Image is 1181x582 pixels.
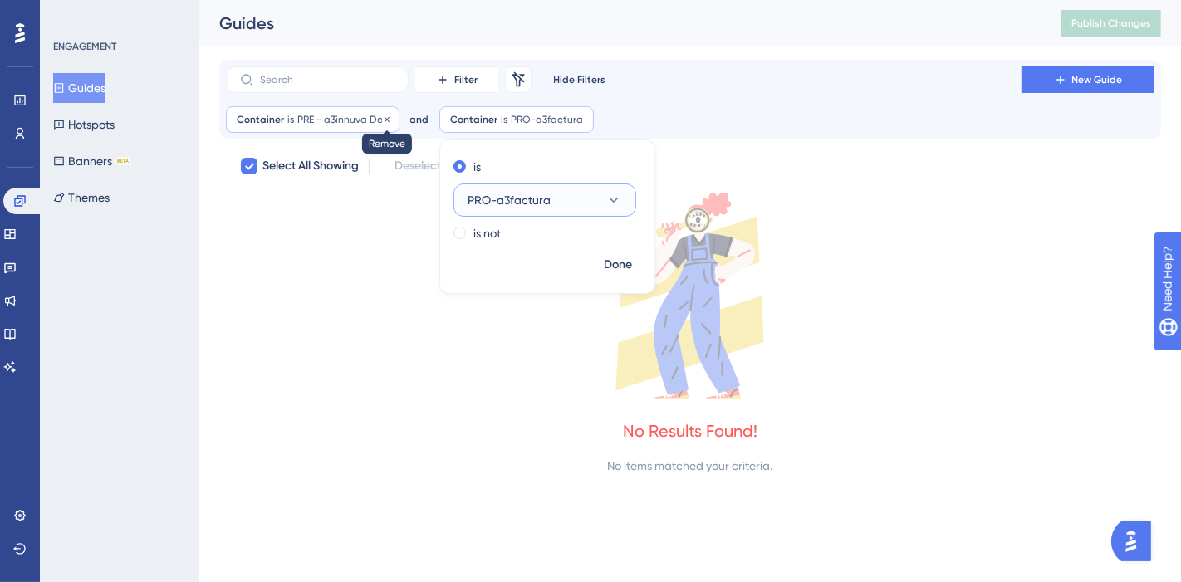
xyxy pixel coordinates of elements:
[501,113,507,126] span: is
[1061,10,1161,37] button: Publish Changes
[260,74,394,86] input: Search
[538,66,621,93] button: Hide Filters
[454,73,478,86] span: Filter
[39,4,104,24] span: Need Help?
[406,106,433,133] button: and
[394,156,441,176] span: Deselect
[415,66,498,93] button: Filter
[554,73,606,86] span: Hide Filters
[453,183,636,217] button: PRO-a3factura
[53,40,116,53] div: ENGAGEMENT
[380,151,456,181] button: Deselect
[1022,66,1154,93] button: New Guide
[595,250,641,280] button: Done
[450,113,497,126] span: Container
[53,73,105,103] button: Guides
[237,113,284,126] span: Container
[410,113,429,126] span: and
[473,157,481,177] label: is
[608,456,773,476] div: No items matched your criteria.
[297,113,389,126] span: PRE - a3innuva Doc
[1072,73,1123,86] span: New Guide
[115,157,130,165] div: BETA
[219,12,1020,35] div: Guides
[623,419,757,443] div: No Results Found!
[1071,17,1151,30] span: Publish Changes
[53,146,130,176] button: BannersBETA
[468,190,551,210] span: PRO-a3factura
[473,223,501,243] label: is not
[262,156,359,176] span: Select All Showing
[511,113,583,126] span: PRO-a3factura
[287,113,294,126] span: is
[1111,516,1161,566] iframe: UserGuiding AI Assistant Launcher
[604,255,632,275] span: Done
[53,183,110,213] button: Themes
[53,110,115,139] button: Hotspots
